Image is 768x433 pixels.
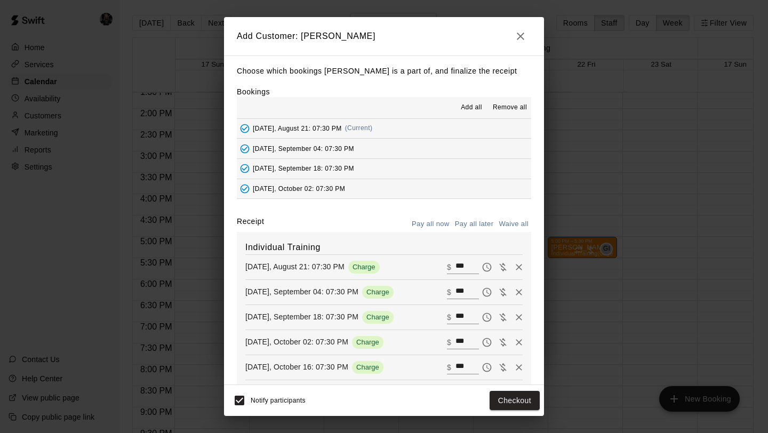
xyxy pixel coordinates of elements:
button: Added - Collect Payment[DATE], September 04: 07:30 PM [237,139,531,158]
p: $ [447,337,451,348]
button: Remove [511,309,527,325]
button: Pay all now [409,216,452,232]
label: Receipt [237,216,264,232]
span: [DATE], October 02: 07:30 PM [253,185,345,192]
h6: Individual Training [245,240,523,254]
span: Add all [461,102,482,113]
span: Charge [362,313,394,321]
span: [DATE], September 18: 07:30 PM [253,165,354,172]
span: Waive payment [495,337,511,346]
p: [DATE], August 21: 07:30 PM [245,261,345,272]
p: $ [447,287,451,298]
button: Added - Collect Payment[DATE], October 02: 07:30 PM [237,179,531,199]
span: Charge [348,263,380,271]
p: $ [447,362,451,373]
span: Waive payment [495,262,511,271]
button: Added - Collect Payment[DATE], August 21: 07:30 PM(Current) [237,119,531,139]
button: Added - Collect Payment [237,181,253,197]
button: Remove [511,334,527,350]
h2: Add Customer: [PERSON_NAME] [224,17,544,55]
span: Pay later [479,287,495,296]
span: Charge [352,363,383,371]
span: [DATE], September 04: 07:30 PM [253,145,354,152]
span: Remove all [493,102,527,113]
button: Checkout [490,391,540,411]
span: Notify participants [251,397,306,404]
button: Remove [511,284,527,300]
span: Waive payment [495,287,511,296]
button: Added - Collect Payment [237,121,253,137]
button: Pay all later [452,216,497,232]
p: [DATE], September 18: 07:30 PM [245,311,358,322]
span: Waive payment [495,312,511,321]
button: Remove all [489,99,531,116]
span: [DATE], August 21: 07:30 PM [253,124,342,132]
p: [DATE], October 02: 07:30 PM [245,336,348,347]
span: Charge [352,338,383,346]
span: Pay later [479,312,495,321]
span: Waive payment [495,362,511,371]
p: $ [447,312,451,323]
span: Charge [362,288,394,296]
button: Remove [511,259,527,275]
p: [DATE], October 16: 07:30 PM [245,362,348,372]
p: [DATE], September 04: 07:30 PM [245,286,358,297]
button: Remove [511,359,527,375]
p: $ [447,262,451,272]
span: Pay later [479,337,495,346]
button: Add all [454,99,489,116]
span: Pay later [479,262,495,271]
label: Bookings [237,87,270,96]
button: Waive all [496,216,531,232]
p: Choose which bookings [PERSON_NAME] is a part of, and finalize the receipt [237,65,531,78]
span: (Current) [345,124,373,132]
button: Added - Collect Payment[DATE], September 18: 07:30 PM [237,159,531,179]
button: Added - Collect Payment [237,141,253,157]
button: Added - Collect Payment [237,161,253,177]
span: Pay later [479,362,495,371]
button: Remove [511,384,527,400]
